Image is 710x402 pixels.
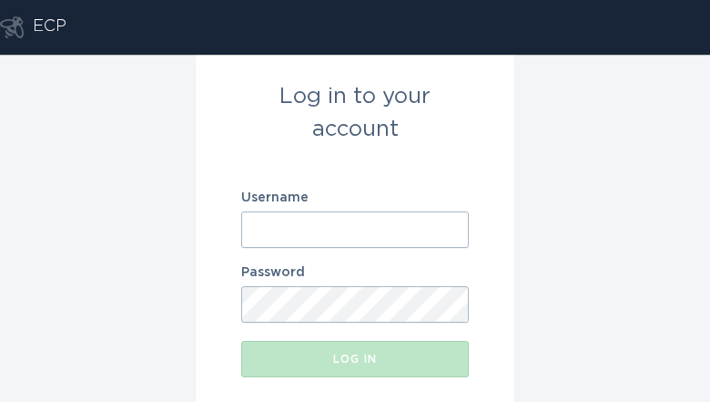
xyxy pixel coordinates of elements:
label: Username [241,191,469,204]
div: Log in [250,354,460,365]
button: Log in [241,341,469,377]
div: ECP [33,16,66,38]
label: Password [241,266,469,279]
div: Log in to your account [241,80,469,146]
